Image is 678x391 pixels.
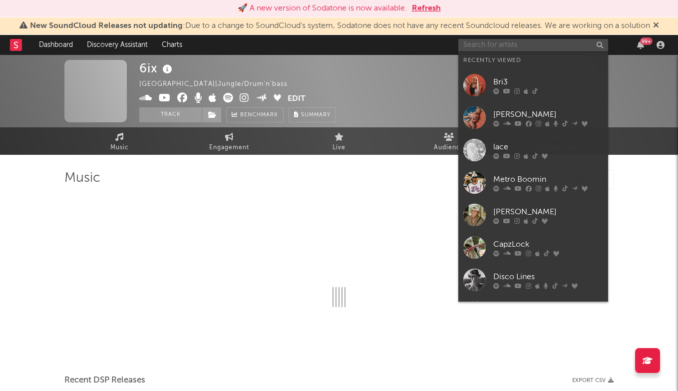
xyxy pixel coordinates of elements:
[394,127,504,155] a: Audience
[209,142,249,154] span: Engagement
[434,142,464,154] span: Audience
[139,78,299,90] div: [GEOGRAPHIC_DATA] | Jungle/Drum'n'bass
[333,142,345,154] span: Live
[493,141,603,153] div: lace
[458,264,608,296] a: Disco Lines
[463,54,603,66] div: Recently Viewed
[289,107,336,122] button: Summary
[30,22,650,30] span: : Due to a change to SoundCloud's system, Sodatone does not have any recent Soundcloud releases. ...
[493,206,603,218] div: [PERSON_NAME]
[458,69,608,101] a: Bri3
[139,60,175,76] div: 6ix
[458,296,608,329] a: Lelo
[238,2,407,14] div: 🚀 A new version of Sodatone is now available.
[64,127,174,155] a: Music
[493,108,603,120] div: [PERSON_NAME]
[412,2,441,14] button: Refresh
[637,41,644,49] button: 99+
[64,375,145,387] span: Recent DSP Releases
[110,142,129,154] span: Music
[458,101,608,134] a: [PERSON_NAME]
[458,134,608,166] a: lace
[226,107,284,122] a: Benchmark
[493,76,603,88] div: Bri3
[493,173,603,185] div: Metro Boomin
[640,37,653,45] div: 99 +
[284,127,394,155] a: Live
[493,238,603,250] div: CapzLock
[301,112,331,118] span: Summary
[572,378,614,384] button: Export CSV
[155,35,189,55] a: Charts
[174,127,284,155] a: Engagement
[653,22,659,30] span: Dismiss
[458,199,608,231] a: [PERSON_NAME]
[493,271,603,283] div: Disco Lines
[139,107,202,122] button: Track
[240,109,278,121] span: Benchmark
[30,22,183,30] span: New SoundCloud Releases not updating
[458,166,608,199] a: Metro Boomin
[458,39,608,51] input: Search for artists
[80,35,155,55] a: Discovery Assistant
[288,93,306,105] button: Edit
[458,231,608,264] a: CapzLock
[32,35,80,55] a: Dashboard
